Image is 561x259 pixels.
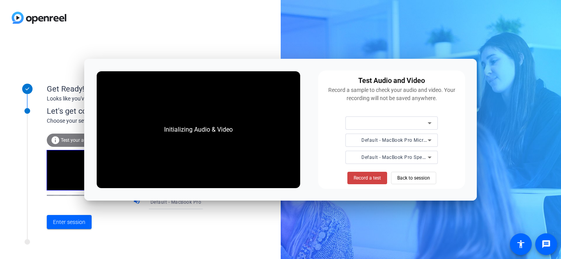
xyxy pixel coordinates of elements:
span: Default - MacBook Pro Microphone (Built-in) [361,137,462,143]
span: Back to session [397,171,430,185]
div: Looks like you've been invited to join [47,95,203,103]
span: Enter session [53,218,85,226]
div: Record a sample to check your audio and video. Your recording will not be saved anywhere. [323,86,460,102]
div: Test Audio and Video [358,75,425,86]
div: Choose your settings [47,117,219,125]
span: Default - MacBook Pro Speakers (Built-in) [150,199,244,205]
mat-icon: accessibility [516,240,526,249]
mat-icon: volume_up [133,197,142,206]
span: Test your audio and video [61,137,115,143]
mat-icon: info [51,136,60,145]
button: Record a test [347,172,387,184]
div: Let's get connected. [47,105,219,117]
div: Get Ready! [47,83,203,95]
span: Record a test [354,174,381,181]
button: Back to session [391,172,436,184]
span: Default - MacBook Pro Speakers (Built-in) [361,154,455,160]
mat-icon: message [542,240,551,249]
div: Initializing Audio & Video [156,117,241,142]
